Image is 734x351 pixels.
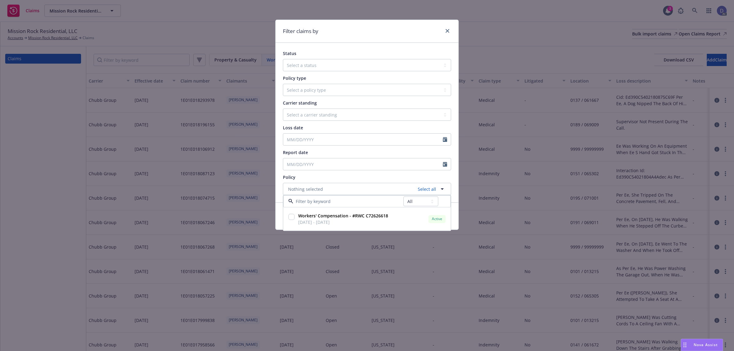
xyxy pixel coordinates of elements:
span: Report date [283,150,308,155]
a: close [444,27,451,35]
span: [DATE] - [DATE] [298,219,388,226]
svg: Calendar [443,137,447,142]
input: Filter by keyword [293,198,403,205]
svg: Calendar [443,162,447,167]
span: Loss date [283,125,303,131]
div: Drag to move [681,339,689,351]
span: Status [283,50,296,56]
span: Policy type [283,75,306,81]
span: Nova Assist [694,342,718,347]
h1: Filter claims by [283,27,318,35]
span: Carrier standing [283,100,317,106]
a: Select all [415,186,436,192]
strong: Workers' Compensation - #RWC C72626618 [298,213,388,219]
span: Nothing selected [288,186,323,192]
button: Nova Assist [681,339,723,351]
input: MM/DD/YYYY [283,134,443,145]
button: Nothing selectedSelect all [283,183,451,195]
input: MM/DD/YYYY [283,158,443,170]
span: Policy [283,174,295,180]
span: Active [431,216,443,222]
